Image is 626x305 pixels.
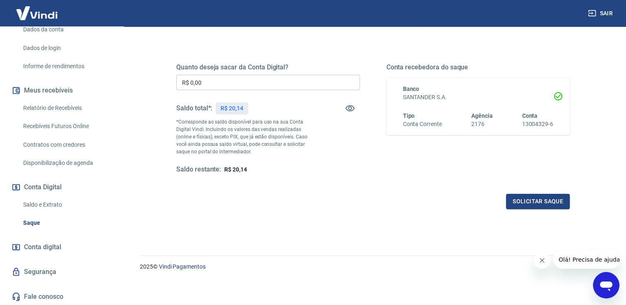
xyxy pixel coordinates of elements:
[471,112,493,119] span: Agência
[522,112,537,119] span: Conta
[20,214,114,231] a: Saque
[403,112,415,119] span: Tipo
[20,40,114,57] a: Dados de login
[10,178,114,196] button: Conta Digital
[403,120,442,129] h6: Conta Corrente
[20,196,114,213] a: Saldo e Extrato
[159,263,206,270] a: Vindi Pagamentos
[10,238,114,256] a: Conta digital
[471,120,493,129] h6: 2176
[506,194,570,209] button: Solicitar saque
[176,118,314,155] p: *Corresponde ao saldo disponível para uso na sua Conta Digital Vindi. Incluindo os valores das ve...
[176,63,360,71] h5: Quanto deseja sacar da Conta Digital?
[593,272,619,298] iframe: Botão para abrir a janela de mensagens
[20,21,114,38] a: Dados da conta
[10,0,64,26] img: Vindi
[554,250,619,269] iframe: Mensagem da empresa
[403,93,554,102] h6: SANTANDER S.A.
[176,104,212,112] h5: Saldo total*:
[5,6,70,12] span: Olá! Precisa de ajuda?
[534,252,550,269] iframe: Fechar mensagem
[20,58,114,75] a: Informe de rendimentos
[10,81,114,100] button: Meus recebíveis
[24,241,61,253] span: Conta digital
[386,63,570,71] h5: Conta recebedora do saque
[140,262,606,271] p: 2025 ©
[20,118,114,135] a: Recebíveis Futuros Online
[221,104,243,113] p: R$ 20,14
[586,6,616,21] button: Sair
[20,155,114,172] a: Disponibilização de agenda
[224,166,247,173] span: R$ 20,14
[522,120,553,129] h6: 13004329-6
[20,136,114,153] a: Contratos com credores
[176,165,221,174] h5: Saldo restante:
[403,86,420,92] span: Banco
[20,100,114,117] a: Relatório de Recebíveis
[10,263,114,281] a: Segurança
